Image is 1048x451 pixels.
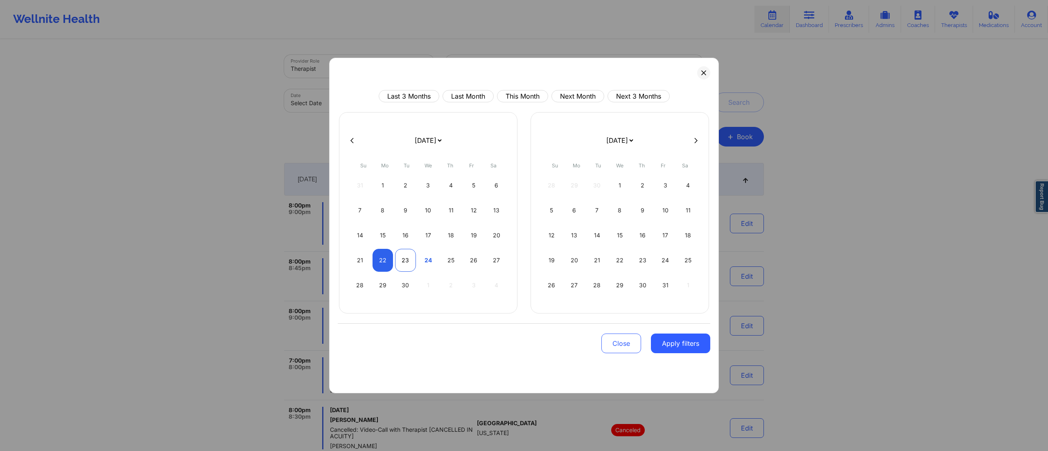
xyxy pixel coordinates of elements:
abbr: Wednesday [616,162,623,169]
abbr: Thursday [447,162,453,169]
div: Sat Sep 13 2025 [486,199,507,222]
div: Thu Oct 30 2025 [632,274,653,297]
button: Apply filters [651,334,710,353]
div: Thu Oct 16 2025 [632,224,653,247]
abbr: Sunday [360,162,366,169]
div: Sun Sep 28 2025 [350,274,370,297]
div: Tue Oct 21 2025 [587,249,608,272]
div: Sun Sep 14 2025 [350,224,370,247]
div: Fri Oct 03 2025 [655,174,676,197]
div: Fri Oct 24 2025 [655,249,676,272]
button: Next 3 Months [608,90,670,102]
div: Mon Oct 13 2025 [564,224,585,247]
div: Sat Sep 20 2025 [486,224,507,247]
div: Thu Sep 18 2025 [440,224,461,247]
abbr: Friday [661,162,666,169]
div: Sat Sep 27 2025 [486,249,507,272]
button: Next Month [551,90,604,102]
div: Tue Sep 02 2025 [395,174,416,197]
div: Sat Sep 06 2025 [486,174,507,197]
div: Sun Sep 21 2025 [350,249,370,272]
div: Thu Sep 11 2025 [440,199,461,222]
abbr: Thursday [639,162,645,169]
button: Last 3 Months [379,90,439,102]
div: Wed Oct 29 2025 [610,274,630,297]
div: Sun Oct 19 2025 [541,249,562,272]
button: Close [601,334,641,353]
div: Tue Sep 09 2025 [395,199,416,222]
div: Sun Oct 05 2025 [541,199,562,222]
div: Sat Oct 25 2025 [678,249,698,272]
abbr: Saturday [682,162,688,169]
abbr: Sunday [552,162,558,169]
div: Fri Sep 19 2025 [463,224,484,247]
div: Thu Oct 09 2025 [632,199,653,222]
div: Wed Sep 03 2025 [418,174,439,197]
div: Wed Oct 15 2025 [610,224,630,247]
button: Last Month [443,90,494,102]
div: Mon Oct 06 2025 [564,199,585,222]
div: Sat Oct 11 2025 [678,199,698,222]
div: Wed Oct 08 2025 [610,199,630,222]
div: Fri Sep 12 2025 [463,199,484,222]
div: Thu Oct 02 2025 [632,174,653,197]
div: Fri Sep 05 2025 [463,174,484,197]
abbr: Tuesday [404,162,409,169]
div: Wed Oct 22 2025 [610,249,630,272]
div: Thu Oct 23 2025 [632,249,653,272]
div: Mon Sep 29 2025 [373,274,393,297]
div: Tue Oct 28 2025 [587,274,608,297]
div: Tue Oct 07 2025 [587,199,608,222]
div: Sun Sep 07 2025 [350,199,370,222]
div: Wed Sep 24 2025 [418,249,439,272]
div: Mon Sep 08 2025 [373,199,393,222]
div: Tue Sep 30 2025 [395,274,416,297]
abbr: Monday [573,162,580,169]
div: Fri Oct 17 2025 [655,224,676,247]
div: Mon Oct 20 2025 [564,249,585,272]
div: Wed Sep 10 2025 [418,199,439,222]
div: Fri Sep 26 2025 [463,249,484,272]
div: Mon Oct 27 2025 [564,274,585,297]
div: Sun Oct 26 2025 [541,274,562,297]
div: Tue Oct 14 2025 [587,224,608,247]
div: Mon Sep 01 2025 [373,174,393,197]
div: Thu Sep 04 2025 [440,174,461,197]
div: Fri Oct 31 2025 [655,274,676,297]
div: Wed Oct 01 2025 [610,174,630,197]
div: Sat Oct 04 2025 [678,174,698,197]
div: Fri Oct 10 2025 [655,199,676,222]
abbr: Tuesday [595,162,601,169]
div: Thu Sep 25 2025 [440,249,461,272]
button: This Month [497,90,548,102]
div: Sat Oct 18 2025 [678,224,698,247]
abbr: Wednesday [425,162,432,169]
abbr: Monday [381,162,388,169]
abbr: Saturday [490,162,497,169]
div: Mon Sep 15 2025 [373,224,393,247]
div: Sun Oct 12 2025 [541,224,562,247]
div: Wed Sep 17 2025 [418,224,439,247]
div: Tue Sep 23 2025 [395,249,416,272]
div: Tue Sep 16 2025 [395,224,416,247]
div: Mon Sep 22 2025 [373,249,393,272]
abbr: Friday [469,162,474,169]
